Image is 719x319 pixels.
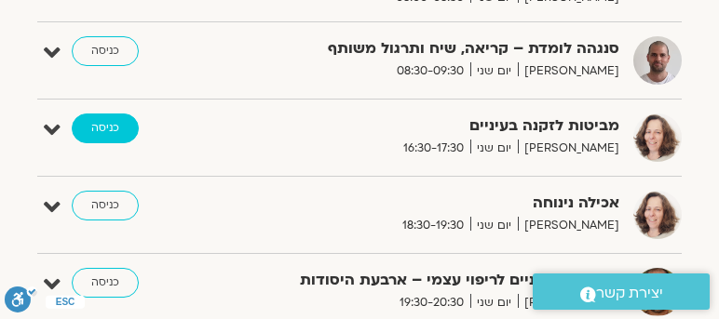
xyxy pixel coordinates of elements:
[292,36,619,61] strong: סנגהה לומדת – קריאה, שיח ותרגול משותף
[292,268,619,293] strong: מסעות שמאניים לריפוי עצמי – ארבעת היסודות
[397,139,470,158] span: 16:30-17:30
[470,139,518,158] span: יום שני
[393,293,470,312] span: 19:30-20:30
[518,216,619,235] span: [PERSON_NAME]
[518,61,619,81] span: [PERSON_NAME]
[292,113,619,139] strong: מביטות לזקנה בעיניים
[470,216,518,235] span: יום שני
[470,293,518,312] span: יום שני
[518,139,619,158] span: [PERSON_NAME]
[72,191,139,220] a: כניסה
[533,273,710,310] a: יצירת קשר
[292,191,619,216] strong: אכילה נינוחה
[72,268,139,298] a: כניסה
[72,36,139,66] a: כניסה
[518,293,619,312] span: [PERSON_NAME]
[396,216,470,235] span: 18:30-19:30
[72,113,139,143] a: כניסה
[596,281,663,306] span: יצירת קשר
[470,61,518,81] span: יום שני
[390,61,470,81] span: 08:30-09:30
